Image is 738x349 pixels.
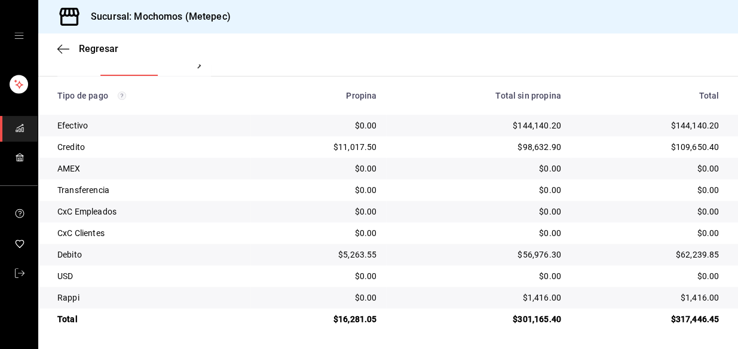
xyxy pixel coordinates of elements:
div: $301,165.40 [396,313,561,325]
div: $0.00 [260,227,377,239]
div: $11,017.50 [260,141,377,153]
h3: Sucursal: Mochomos (Metepec) [81,10,231,24]
div: Propina [260,91,377,100]
div: $1,416.00 [396,292,561,304]
div: $0.00 [260,292,377,304]
div: $5,263.55 [260,249,377,261]
div: $62,239.85 [580,249,719,261]
div: $109,650.40 [580,141,719,153]
div: $0.00 [396,163,561,174]
div: $56,976.30 [396,249,561,261]
div: Debito [57,249,241,261]
div: $144,140.20 [580,120,719,131]
div: CxC Clientes [57,227,241,239]
div: $0.00 [260,120,377,131]
div: USD [57,270,241,282]
div: $0.00 [260,206,377,218]
div: $1,416.00 [580,292,719,304]
span: Regresar [79,43,118,54]
div: $0.00 [396,270,561,282]
button: Regresar [57,43,118,54]
div: $317,446.45 [580,313,719,325]
div: $0.00 [260,184,377,196]
div: Total [57,313,241,325]
div: $16,281.05 [260,313,377,325]
div: Tipo de pago [57,91,241,100]
button: open drawer [14,31,24,41]
div: $0.00 [580,206,719,218]
div: CxC Empleados [57,206,241,218]
div: Transferencia [57,184,241,196]
div: Rappi [57,292,241,304]
div: $0.00 [260,270,377,282]
div: $144,140.20 [396,120,561,131]
div: Total [580,91,719,100]
div: navigation tabs [100,56,187,76]
button: Ver pagos [178,56,223,76]
div: Total sin propina [396,91,561,100]
div: $0.00 [580,227,719,239]
div: $0.00 [396,227,561,239]
svg: Los pagos realizados con Pay y otras terminales son montos brutos. [118,91,126,100]
div: $0.00 [580,163,719,174]
button: Ver resumen [100,56,159,76]
div: AMEX [57,163,241,174]
div: Credito [57,141,241,153]
div: $0.00 [396,184,561,196]
div: Efectivo [57,120,241,131]
div: $0.00 [396,206,561,218]
div: $0.00 [580,184,719,196]
div: $98,632.90 [396,141,561,153]
div: $0.00 [580,270,719,282]
div: $0.00 [260,163,377,174]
